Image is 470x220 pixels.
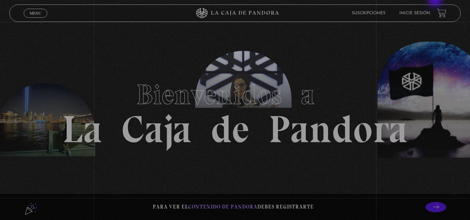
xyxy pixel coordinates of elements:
[352,11,385,15] a: Suscripciones
[30,11,41,15] span: Menu
[136,78,334,111] span: Bienvenidos a
[153,202,314,212] p: Para ver el debes registrarte
[437,8,446,18] a: View your shopping cart
[27,17,43,22] span: Cerrar
[188,204,257,210] span: contenido de Pandora
[399,11,430,15] a: Inicie sesión
[62,72,408,148] h1: La Caja de Pandora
